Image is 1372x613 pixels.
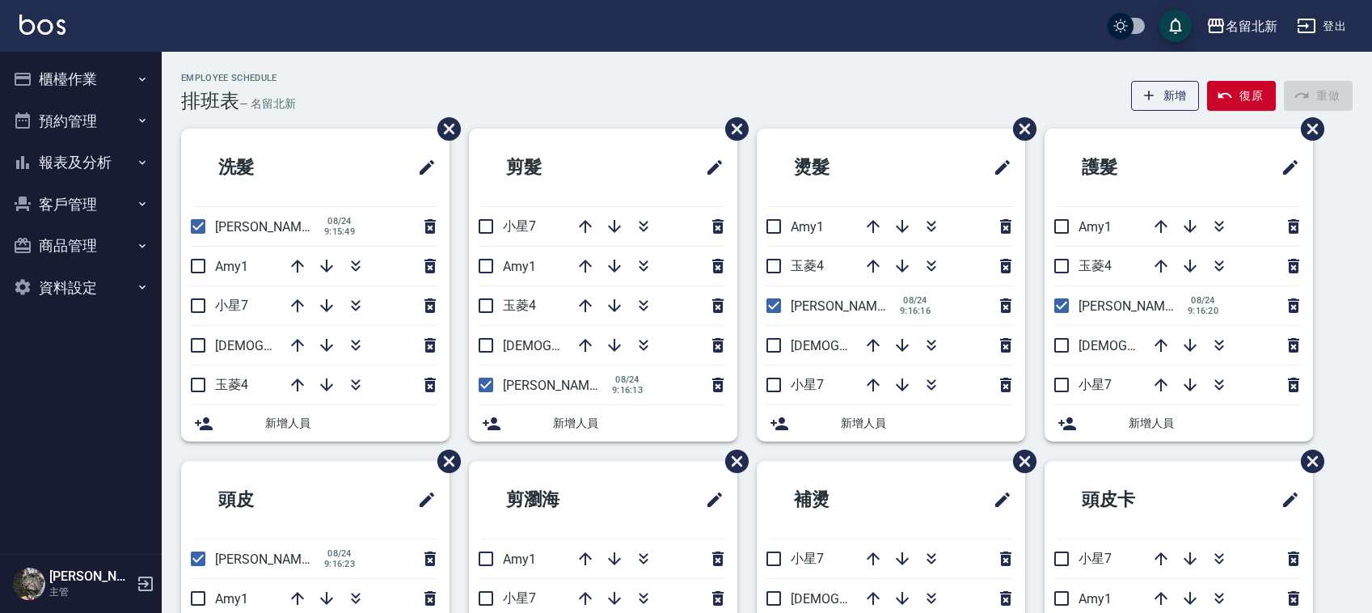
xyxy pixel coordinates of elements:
[482,138,631,197] h2: 剪髮
[1207,81,1276,111] button: 復原
[695,480,724,519] span: 修改班表的標題
[215,219,319,235] span: [PERSON_NAME]2
[1079,591,1112,607] span: Amy1
[215,338,356,353] span: [DEMOGRAPHIC_DATA]9
[503,259,536,274] span: Amy1
[6,184,155,226] button: 客戶管理
[239,95,296,112] h6: — 名留北新
[322,559,357,569] span: 9:16:23
[6,100,155,142] button: 預約管理
[791,258,824,273] span: 玉菱4
[897,295,933,306] span: 08/24
[1289,438,1327,485] span: 刪除班表
[194,138,343,197] h2: 洗髮
[1057,138,1206,197] h2: 護髮
[181,73,296,83] h2: Employee Schedule
[841,415,1012,432] span: 新增人員
[757,405,1025,442] div: 新增人員
[322,226,357,237] span: 9:15:49
[1079,338,1219,353] span: [DEMOGRAPHIC_DATA]9
[610,385,645,395] span: 9:16:13
[553,415,724,432] span: 新增人員
[1271,148,1300,187] span: 修改班表的標題
[1045,405,1313,442] div: 新增人員
[322,216,357,226] span: 08/24
[1001,105,1039,153] span: 刪除班表
[6,58,155,100] button: 櫃檯作業
[49,585,132,599] p: 主管
[983,148,1012,187] span: 修改班表的標題
[791,591,931,607] span: [DEMOGRAPHIC_DATA]9
[770,138,918,197] h2: 燙髮
[194,471,343,529] h2: 頭皮
[469,405,737,442] div: 新增人員
[1129,415,1300,432] span: 新增人員
[1159,10,1192,42] button: save
[1185,295,1221,306] span: 08/24
[791,298,895,314] span: [PERSON_NAME]2
[215,552,319,567] span: [PERSON_NAME]2
[897,306,933,316] span: 9:16:16
[6,225,155,267] button: 商品管理
[791,338,931,353] span: [DEMOGRAPHIC_DATA]9
[610,374,645,385] span: 08/24
[482,471,640,529] h2: 剪瀏海
[215,377,248,392] span: 玉菱4
[1290,11,1353,41] button: 登出
[770,471,918,529] h2: 補燙
[503,298,536,313] span: 玉菱4
[215,259,248,274] span: Amy1
[13,568,45,600] img: Person
[215,298,248,313] span: 小星7
[425,105,463,153] span: 刪除班表
[181,90,239,112] h3: 排班表
[425,438,463,485] span: 刪除班表
[19,15,65,35] img: Logo
[265,415,437,432] span: 新增人員
[1131,81,1200,111] button: 新增
[1200,10,1284,43] button: 名留北新
[1079,551,1112,566] span: 小星7
[791,551,824,566] span: 小星7
[407,480,437,519] span: 修改班表的標題
[503,378,607,393] span: [PERSON_NAME]2
[791,377,824,392] span: 小星7
[215,591,248,607] span: Amy1
[181,405,450,442] div: 新增人員
[791,219,824,235] span: Amy1
[503,552,536,567] span: Amy1
[1271,480,1300,519] span: 修改班表的標題
[1079,258,1112,273] span: 玉菱4
[1001,438,1039,485] span: 刪除班表
[503,218,536,234] span: 小星7
[1057,471,1215,529] h2: 頭皮卡
[322,548,357,559] span: 08/24
[695,148,724,187] span: 修改班表的標題
[1079,298,1183,314] span: [PERSON_NAME]2
[407,148,437,187] span: 修改班表的標題
[1079,219,1112,235] span: Amy1
[6,142,155,184] button: 報表及分析
[1185,306,1221,316] span: 9:16:20
[713,105,751,153] span: 刪除班表
[6,267,155,309] button: 資料設定
[713,438,751,485] span: 刪除班表
[1289,105,1327,153] span: 刪除班表
[983,480,1012,519] span: 修改班表的標題
[1079,377,1112,392] span: 小星7
[503,338,644,353] span: [DEMOGRAPHIC_DATA]9
[1226,16,1277,36] div: 名留北新
[503,590,536,606] span: 小星7
[49,569,132,585] h5: [PERSON_NAME]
